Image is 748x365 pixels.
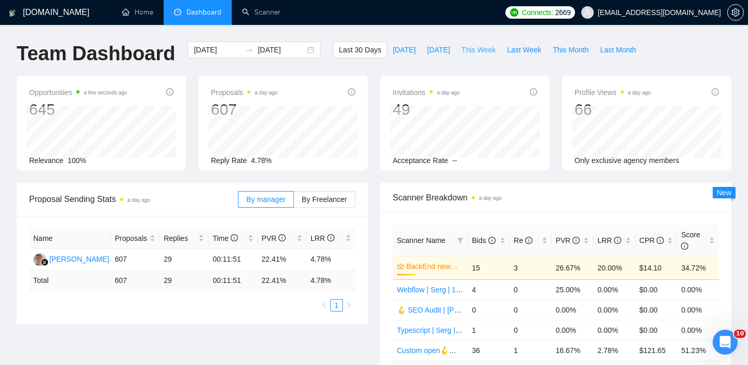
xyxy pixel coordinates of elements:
[245,46,253,54] span: swap-right
[553,44,589,56] span: This Month
[728,8,743,17] span: setting
[635,300,677,320] td: $0.00
[29,228,111,249] th: Name
[127,197,150,203] time: a day ago
[635,340,677,360] td: $121.65
[33,254,109,263] a: JS[PERSON_NAME]
[552,340,594,360] td: 16.67%
[593,279,635,300] td: 0.00%
[600,44,636,56] span: Last Month
[212,234,237,242] span: Time
[49,253,109,265] div: [PERSON_NAME]
[29,100,127,119] div: 645
[593,300,635,320] td: 0.00%
[525,237,532,244] span: info-circle
[393,191,719,204] span: Scanner Breakdown
[501,42,547,58] button: Last Week
[552,279,594,300] td: 25.00%
[575,100,651,119] div: 66
[393,86,460,99] span: Invitations
[327,234,335,241] span: info-circle
[242,8,280,17] a: searchScanner
[84,90,127,96] time: a few seconds ago
[115,233,148,244] span: Proposals
[331,300,342,311] a: 1
[510,8,518,17] img: upwork-logo.png
[306,271,355,291] td: 4.78 %
[262,234,286,242] span: PVR
[552,320,594,340] td: 0.00%
[387,42,421,58] button: [DATE]
[552,256,594,279] td: 26.67%
[255,90,277,96] time: a day ago
[461,44,496,56] span: This Week
[245,46,253,54] span: to
[597,236,621,245] span: LRR
[159,249,208,271] td: 29
[437,90,460,96] time: a day ago
[393,156,448,165] span: Acceptance Rate
[111,271,159,291] td: 607
[468,300,510,320] td: 0
[321,302,327,308] span: left
[556,236,580,245] span: PVR
[572,237,580,244] span: info-circle
[318,299,330,312] li: Previous Page
[575,156,679,165] span: Only exclusive agency members
[555,7,571,18] span: 2669
[186,8,221,17] span: Dashboard
[584,9,591,16] span: user
[397,306,572,314] a: 🪝 SEO Audit | [PERSON_NAME] | 20.11 | "free audit"
[397,236,445,245] span: Scanner Name
[713,330,738,355] iframe: Intercom live chat
[677,340,719,360] td: 51.23%
[231,234,238,241] span: info-circle
[29,193,238,206] span: Proposal Sending Stats
[159,271,208,291] td: 29
[510,279,552,300] td: 0
[530,88,537,96] span: info-circle
[479,195,502,201] time: a day ago
[488,237,496,244] span: info-circle
[9,5,16,21] img: logo
[68,156,86,165] span: 100%
[164,233,196,244] span: Replies
[278,234,286,241] span: info-circle
[468,320,510,340] td: 1
[593,340,635,360] td: 2.78%
[547,42,594,58] button: This Month
[468,256,510,279] td: 15
[734,330,746,338] span: 10
[311,234,335,242] span: LRR
[333,42,387,58] button: Last 30 Days
[522,7,553,18] span: Connects:
[397,263,404,270] span: crown
[452,156,457,165] span: --
[343,299,355,312] button: right
[468,340,510,360] td: 36
[727,8,744,17] a: setting
[510,340,552,360] td: 1
[302,195,347,204] span: By Freelancer
[393,44,416,56] span: [DATE]
[593,320,635,340] td: 0.00%
[677,279,719,300] td: 0.00%
[635,279,677,300] td: $0.00
[397,286,470,294] a: Webflow | Serg | 19.11
[510,300,552,320] td: 0
[318,299,330,312] button: left
[594,42,642,58] button: Last Month
[339,44,381,56] span: Last 30 Days
[628,90,651,96] time: a day ago
[639,236,664,245] span: CPR
[211,86,277,99] span: Proposals
[29,271,111,291] td: Total
[393,100,460,119] div: 49
[346,302,352,308] span: right
[681,242,688,250] span: info-circle
[635,256,677,279] td: $14.10
[593,256,635,279] td: 20.00%
[456,42,501,58] button: This Week
[614,237,621,244] span: info-circle
[111,228,159,249] th: Proposals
